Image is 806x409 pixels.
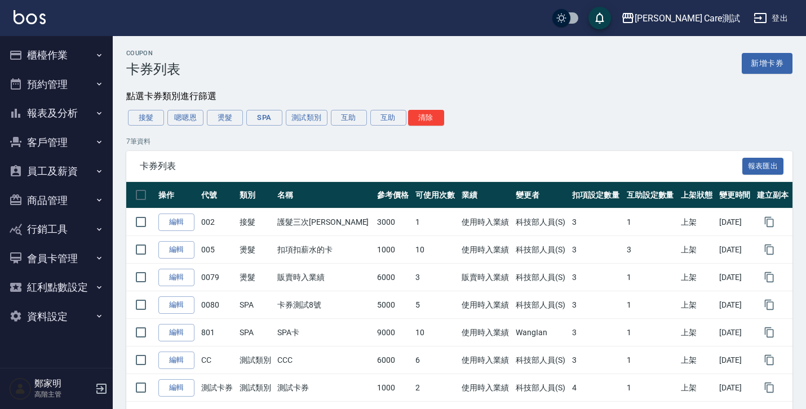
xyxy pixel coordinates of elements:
td: 販賣時入業績 [274,264,374,291]
td: SPA [237,319,275,346]
a: 報表匯出 [742,160,784,171]
th: 互助設定數量 [624,182,678,208]
td: SPA [237,291,275,319]
td: 販賣時入業績 [459,264,513,291]
td: 1 [624,374,678,402]
td: SPA卡 [274,319,374,346]
td: 801 [198,319,237,346]
td: [DATE] [716,346,755,374]
td: 使用時入業績 [459,236,513,264]
td: 1 [624,319,678,346]
button: 接髮 [128,110,164,126]
td: 科技部人員(S) [513,374,569,402]
td: 燙髮 [237,264,275,291]
td: 測試類別 [237,374,275,402]
a: 編輯 [158,379,194,397]
td: 1 [624,264,678,291]
td: 6000 [374,346,413,374]
td: CC [198,346,237,374]
td: 上架 [678,264,716,291]
button: 資料設定 [5,302,108,331]
button: 預約管理 [5,70,108,99]
button: 互助 [370,110,406,126]
td: [DATE] [716,208,755,236]
a: 編輯 [158,214,194,231]
td: 科技部人員(S) [513,208,569,236]
td: 上架 [678,319,716,346]
td: 1 [624,208,678,236]
td: 卡券測試8號 [274,291,374,319]
td: 燙髮 [237,236,275,264]
button: SPA [246,110,282,126]
button: 燙髮 [207,110,243,126]
td: 3 [413,264,459,291]
th: 變更時間 [716,182,755,208]
button: 櫃檯作業 [5,41,108,70]
span: 卡券列表 [140,161,742,172]
td: 測試類別 [237,346,275,374]
td: WangIan [513,319,569,346]
th: 變更者 [513,182,569,208]
td: 005 [198,236,237,264]
h5: 鄭家明 [34,378,92,389]
h3: 卡券列表 [126,61,180,77]
th: 可使用次數 [413,182,459,208]
a: 編輯 [158,324,194,341]
td: 使用時入業績 [459,208,513,236]
th: 操作 [156,182,198,208]
a: 編輯 [158,241,194,259]
td: 科技部人員(S) [513,236,569,264]
th: 類別 [237,182,275,208]
td: 扣項扣薪水的卡 [274,236,374,264]
td: 3 [569,208,623,236]
td: CCC [274,346,374,374]
td: 10 [413,236,459,264]
th: 業績 [459,182,513,208]
td: 10 [413,319,459,346]
td: 3 [569,346,623,374]
td: 4 [569,374,623,402]
td: 上架 [678,291,716,319]
td: 護髮三次[PERSON_NAME] [274,208,374,236]
th: 上架狀態 [678,182,716,208]
button: 會員卡管理 [5,244,108,273]
td: [DATE] [716,319,755,346]
p: 高階主管 [34,389,92,399]
img: Logo [14,10,46,24]
td: 科技部人員(S) [513,291,569,319]
button: 互助 [331,110,367,126]
td: 接髮 [237,208,275,236]
button: 清除 [408,110,444,126]
td: 0079 [198,264,237,291]
button: 報表及分析 [5,99,108,128]
button: 嗯嗯恩 [167,110,203,126]
td: 5 [413,291,459,319]
button: 員工及薪資 [5,157,108,186]
td: 科技部人員(S) [513,264,569,291]
td: 2 [413,374,459,402]
td: 測試卡券 [198,374,237,402]
td: 科技部人員(S) [513,346,569,374]
td: 1000 [374,236,413,264]
td: [DATE] [716,236,755,264]
td: [DATE] [716,264,755,291]
td: 上架 [678,374,716,402]
td: 1 [413,208,459,236]
th: 名稱 [274,182,374,208]
td: 1000 [374,374,413,402]
td: 上架 [678,236,716,264]
div: [PERSON_NAME] Care測試 [635,11,740,25]
a: 新增卡券 [742,53,792,74]
a: 編輯 [158,269,194,286]
td: 1 [624,346,678,374]
td: 3 [569,319,623,346]
td: [DATE] [716,291,755,319]
td: 6000 [374,264,413,291]
button: 測試類別 [286,110,327,126]
button: [PERSON_NAME] Care測試 [617,7,745,30]
td: 測試卡券 [274,374,374,402]
th: 扣項設定數量 [569,182,623,208]
button: save [588,7,611,29]
button: 報表匯出 [742,158,784,175]
td: 0080 [198,291,237,319]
